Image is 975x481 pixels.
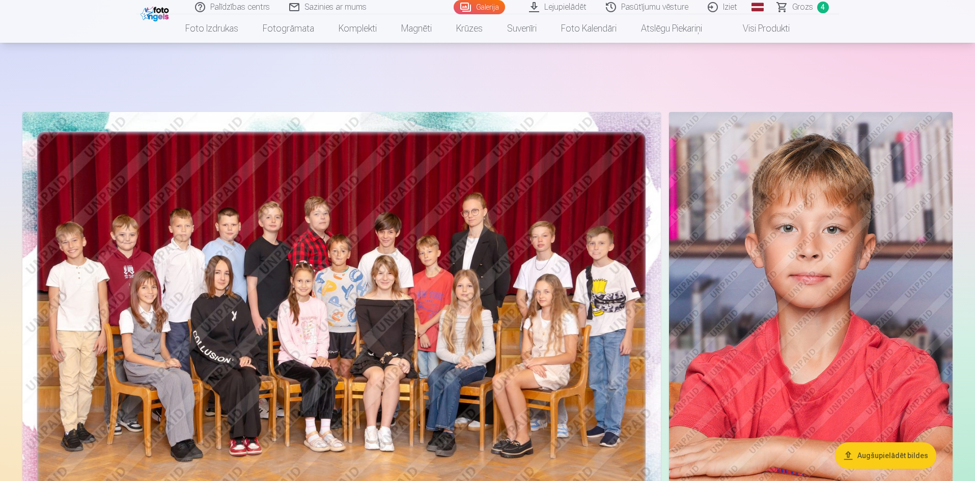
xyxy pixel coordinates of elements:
span: 4 [817,2,829,13]
a: Foto izdrukas [173,14,250,43]
img: /fa1 [141,4,172,21]
a: Krūzes [444,14,495,43]
a: Suvenīri [495,14,549,43]
a: Atslēgu piekariņi [629,14,714,43]
button: Augšupielādēt bildes [835,442,936,469]
a: Komplekti [326,14,389,43]
a: Foto kalendāri [549,14,629,43]
a: Visi produkti [714,14,802,43]
a: Magnēti [389,14,444,43]
span: Grozs [792,1,813,13]
a: Fotogrāmata [250,14,326,43]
